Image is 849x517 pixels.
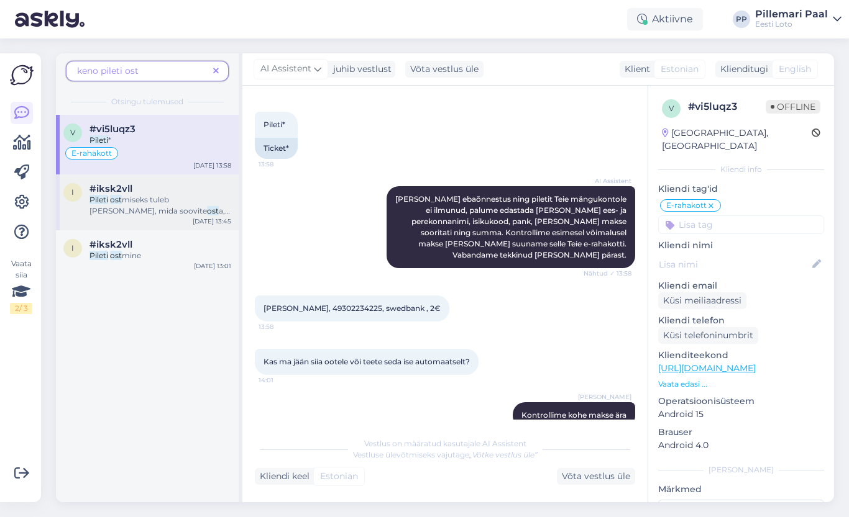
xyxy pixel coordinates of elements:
[353,450,538,459] span: Vestluse ülevõtmiseks vajutage
[89,239,132,250] span: #iksk2vll
[557,468,635,485] div: Võta vestlus üle
[77,65,139,76] span: keno pileti ost
[659,258,810,271] input: Lisa nimi
[658,426,824,439] p: Brauser
[10,303,32,314] div: 2 / 3
[89,124,135,135] span: #vi5luqz3
[89,183,132,194] span: #iksk2vll
[658,239,824,252] p: Kliendi nimi
[122,251,141,260] span: mine
[207,206,219,215] mark: ost
[658,362,756,374] a: [URL][DOMAIN_NAME]
[320,470,358,483] span: Estonian
[658,182,824,196] p: Kliendi tag'id
[766,100,820,114] span: Offline
[259,322,305,331] span: 13:58
[328,63,392,76] div: juhib vestlust
[578,392,631,402] span: [PERSON_NAME]
[658,379,824,390] p: Vaata edasi ...
[71,150,112,157] span: E-rahakott
[620,63,650,76] div: Klient
[364,439,526,448] span: Vestlus on määratud kasutajale AI Assistent
[658,327,758,344] div: Küsi telefoninumbrit
[264,303,441,313] span: [PERSON_NAME], 49302234225, swedbank , 2€
[10,258,32,314] div: Vaata siia
[255,470,310,483] div: Kliendi keel
[688,99,766,114] div: # vi5luqz3
[71,243,74,253] span: i
[658,279,824,292] p: Kliendi email
[264,357,470,366] span: Kas ma jään siia ootele või teete seda ise automaatselt?
[395,194,628,259] span: [PERSON_NAME] ebaõnnestus ning piletit Teie mängukontole ei ilmunud, palume edastada [PERSON_NAME...
[193,217,231,226] div: [DATE] 13:45
[755,9,842,29] a: Pillemari PaalEesti Loto
[71,187,74,197] span: i
[658,349,824,362] p: Klienditeekond
[733,11,750,28] div: PP
[715,63,768,76] div: Klienditugi
[755,19,828,29] div: Eesti Loto
[662,127,812,153] div: [GEOGRAPHIC_DATA], [GEOGRAPHIC_DATA]
[584,269,631,278] span: Nähtud ✓ 13:58
[259,375,305,385] span: 14:01
[89,195,207,215] span: miseks tuleb [PERSON_NAME], mida soovite
[658,314,824,327] p: Kliendi telefon
[521,410,626,420] span: Kontrollime kohe makse ära
[658,395,824,408] p: Operatsioonisüsteem
[89,135,108,145] mark: Pileti
[89,195,108,204] mark: Pileti
[661,63,699,76] span: Estonian
[585,176,631,186] span: AI Assistent
[658,215,824,234] input: Lisa tag
[89,251,108,260] mark: Pileti
[658,292,746,309] div: Küsi meiliaadressi
[70,128,75,137] span: v
[755,9,828,19] div: Pillemari Paal
[658,164,824,175] div: Kliendi info
[111,96,183,107] span: Otsingu tulemused
[658,464,824,475] div: [PERSON_NAME]
[405,61,484,78] div: Võta vestlus üle
[779,63,811,76] span: English
[255,138,298,159] div: Ticket*
[469,450,538,459] i: „Võtke vestlus üle”
[259,160,305,169] span: 13:58
[658,439,824,452] p: Android 4.0
[260,62,311,76] span: AI Assistent
[110,251,122,260] mark: ost
[669,104,674,113] span: v
[658,483,824,496] p: Märkmed
[10,63,34,87] img: Askly Logo
[110,195,122,204] mark: ost
[193,161,231,170] div: [DATE] 13:58
[666,202,707,209] span: E-rahakott
[194,261,231,271] div: [DATE] 13:01
[627,8,703,30] div: Aktiivne
[658,408,824,421] p: Android 15
[264,120,285,129] span: Pileti*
